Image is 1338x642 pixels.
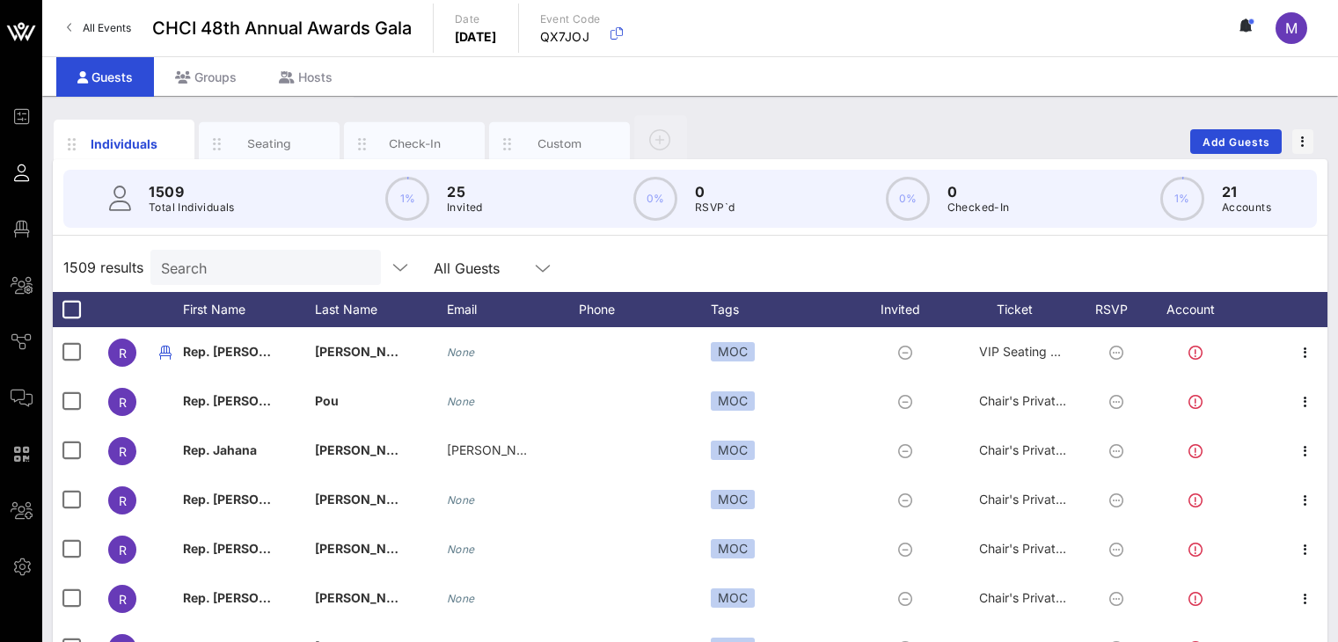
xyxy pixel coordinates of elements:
[258,57,354,97] div: Hosts
[711,441,755,460] div: MOC
[230,135,309,152] div: Seating
[315,541,525,556] span: [PERSON_NAME] [PERSON_NAME]
[119,592,127,607] span: R
[183,292,315,327] div: First Name
[447,199,483,216] p: Invited
[119,493,127,508] span: R
[695,181,735,202] p: 0
[152,15,412,41] span: CHCI 48th Annual Awards Gala
[1089,292,1151,327] div: RSVP
[183,393,317,408] span: Rep. [PERSON_NAME]
[56,14,142,42] a: All Events
[947,181,1010,202] p: 0
[154,57,258,97] div: Groups
[447,181,483,202] p: 25
[860,292,957,327] div: Invited
[957,292,1089,327] div: Ticket
[447,395,475,408] i: None
[1222,181,1271,202] p: 21
[447,346,475,359] i: None
[119,346,127,361] span: R
[455,11,497,28] p: Date
[979,492,1124,507] span: Chair's Private Reception
[183,541,317,556] span: Rep. [PERSON_NAME]
[423,250,564,285] div: All Guests
[540,28,601,46] p: QX7JOJ
[711,391,755,411] div: MOC
[315,393,339,408] span: Pou
[56,57,154,97] div: Guests
[447,592,475,605] i: None
[979,590,1124,605] span: Chair's Private Reception
[711,588,755,608] div: MOC
[1190,129,1282,154] button: Add Guests
[434,260,500,276] div: All Guests
[540,11,601,28] p: Event Code
[1285,19,1298,37] span: M
[376,135,454,152] div: Check-In
[83,21,131,34] span: All Events
[711,490,755,509] div: MOC
[149,181,235,202] p: 1509
[979,344,1207,359] span: VIP Seating & Chair's Private Reception
[979,393,1124,408] span: Chair's Private Reception
[711,539,755,558] div: MOC
[315,344,419,359] span: [PERSON_NAME]
[1222,199,1271,216] p: Accounts
[63,257,143,278] span: 1509 results
[315,590,419,605] span: [PERSON_NAME]
[447,442,760,457] span: [PERSON_NAME][EMAIL_ADDRESS][DOMAIN_NAME]
[711,342,755,361] div: MOC
[315,292,447,327] div: Last Name
[183,344,317,359] span: Rep. [PERSON_NAME]
[315,492,419,507] span: [PERSON_NAME]
[1151,292,1247,327] div: Account
[315,442,419,457] span: [PERSON_NAME]
[183,590,317,605] span: Rep. [PERSON_NAME]
[579,292,711,327] div: Phone
[979,541,1124,556] span: Chair's Private Reception
[85,135,164,153] div: Individuals
[1202,135,1271,149] span: Add Guests
[183,492,317,507] span: Rep. [PERSON_NAME]
[455,28,497,46] p: [DATE]
[447,292,579,327] div: Email
[119,444,127,459] span: R
[1276,12,1307,44] div: M
[979,442,1124,457] span: Chair's Private Reception
[447,543,475,556] i: None
[695,199,735,216] p: RSVP`d
[447,493,475,507] i: None
[521,135,599,152] div: Custom
[119,395,127,410] span: R
[711,292,860,327] div: Tags
[149,199,235,216] p: Total Individuals
[119,543,127,558] span: R
[183,442,257,457] span: Rep. Jahana
[947,199,1010,216] p: Checked-In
